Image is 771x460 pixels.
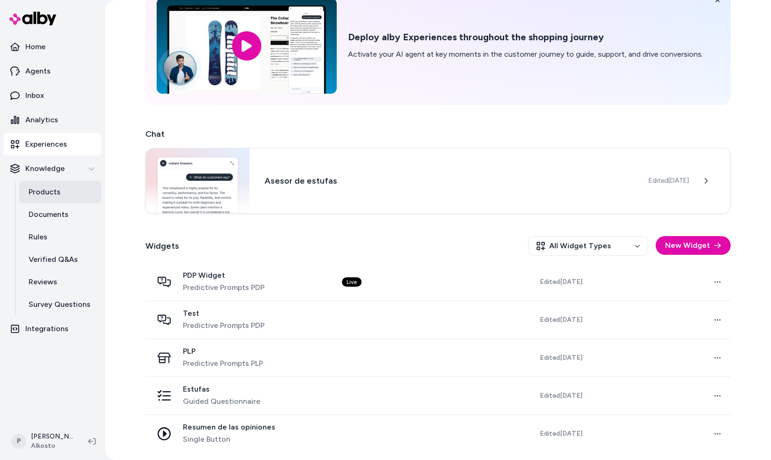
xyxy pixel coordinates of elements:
[4,133,101,156] a: Experiences
[183,385,260,394] span: Estufas
[29,299,91,310] p: Survey Questions
[4,60,101,82] a: Agents
[19,293,101,316] a: Survey Questions
[265,174,634,187] h3: Asesor de estufas
[11,434,26,449] span: P
[348,49,703,60] p: Activate your AI agent at key moments in the customer journey to guide, support, and drive conver...
[348,31,703,43] h2: Deploy alby Experiences throughout the shopping journey
[183,271,265,280] span: PDP Widget
[540,353,582,363] span: Edited [DATE]
[29,254,78,265] p: Verified Q&As
[183,309,265,318] span: Test
[4,109,101,131] a: Analytics
[183,320,265,331] span: Predictive Prompts PDP
[25,41,45,52] p: Home
[145,239,179,252] h2: Widgets
[183,434,275,445] span: Single Button
[19,271,101,293] a: Reviews
[25,66,51,77] p: Agents
[31,441,73,451] span: Alkosto
[146,148,249,213] img: Chat widget
[145,148,731,214] a: Chat widgetAsesor de estufasEdited[DATE]
[4,157,101,180] button: Knowledge
[31,432,73,441] p: [PERSON_NAME]
[25,323,68,334] p: Integrations
[29,186,60,198] p: Products
[4,36,101,58] a: Home
[25,139,67,150] p: Experiences
[29,276,57,288] p: Reviews
[183,282,265,293] span: Predictive Prompts PDP
[29,231,47,243] p: Rules
[25,90,44,101] p: Inbox
[4,84,101,107] a: Inbox
[540,315,582,325] span: Edited [DATE]
[183,423,275,432] span: Resumen de las opiniones
[540,391,582,401] span: Edited [DATE]
[145,127,731,141] h2: Chat
[25,163,65,174] p: Knowledge
[9,12,56,25] img: alby Logo
[183,347,263,356] span: PLP
[19,248,101,271] a: Verified Q&As
[342,277,362,287] div: Live
[649,176,689,185] span: Edited [DATE]
[4,318,101,340] a: Integrations
[183,396,260,407] span: Guided Questionnaire
[19,203,101,226] a: Documents
[6,426,81,456] button: P[PERSON_NAME]Alkosto
[656,236,731,255] button: New Widget
[183,358,263,369] span: Predictive Prompts PLP
[19,226,101,248] a: Rules
[25,114,58,126] p: Analytics
[540,429,582,438] span: Edited [DATE]
[19,181,101,203] a: Products
[29,209,68,220] p: Documents
[528,236,648,256] button: All Widget Types
[540,277,582,287] span: Edited [DATE]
